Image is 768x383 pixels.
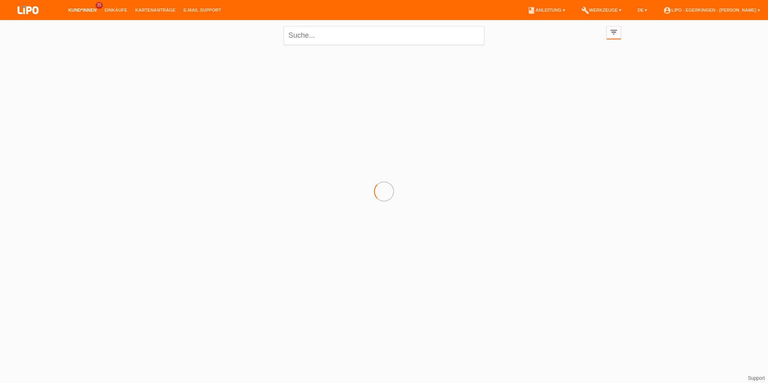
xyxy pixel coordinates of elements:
[64,8,100,12] a: Kund*innen
[527,6,535,14] i: book
[748,375,765,381] a: Support
[659,8,764,12] a: account_circleLIPO - Egerkingen - [PERSON_NAME] ▾
[633,8,651,12] a: DE ▾
[180,8,225,12] a: E-Mail Support
[609,28,618,37] i: filter_list
[100,8,131,12] a: Einkäufe
[284,26,484,45] input: Suche...
[96,2,103,9] span: 35
[663,6,671,14] i: account_circle
[523,8,569,12] a: bookAnleitung ▾
[581,6,589,14] i: build
[131,8,180,12] a: Kartenanträge
[8,16,48,22] a: LIPO pay
[577,8,626,12] a: buildWerkzeuge ▾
